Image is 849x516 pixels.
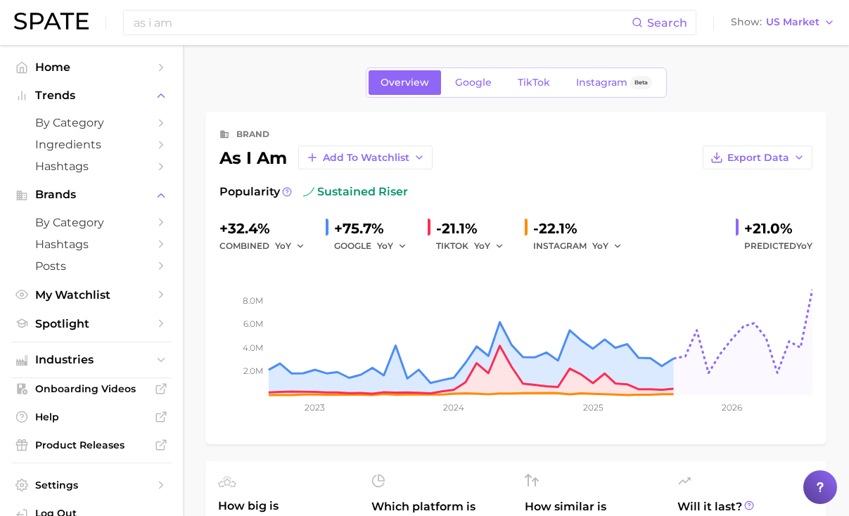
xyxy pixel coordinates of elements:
[303,183,408,200] span: sustained riser
[381,77,429,89] span: Overview
[35,138,148,151] span: Ingredients
[744,238,812,254] span: Predicted
[219,183,280,200] span: Popularity
[11,212,172,233] a: by Category
[11,255,172,277] a: Posts
[443,402,464,413] tspan: 2024
[703,146,812,169] button: Export Data
[303,186,314,198] img: sustained riser
[236,126,269,143] div: brand
[576,77,627,89] span: Instagram
[11,378,172,399] a: Onboarding Videos
[592,238,623,254] button: YoY
[592,240,608,252] span: YoY
[35,238,148,251] span: Hashtags
[275,240,291,252] span: YoY
[219,146,433,169] div: as i am
[436,217,513,240] div: -21.1%
[583,402,604,413] tspan: 2025
[35,216,148,229] span: by Category
[334,238,416,254] div: GOOGLE
[533,238,632,254] div: INSTAGRAM
[506,70,562,95] a: TikTok
[518,77,550,89] span: TikTok
[443,70,504,95] a: Google
[796,240,812,251] span: YoY
[275,238,305,254] button: YoY
[727,152,789,164] span: Export Data
[11,155,172,177] a: Hashtags
[436,238,513,254] div: TIKTOK
[35,188,148,201] span: Brands
[35,439,148,451] span: Product Releases
[377,238,407,254] button: YoY
[35,89,148,102] span: Trends
[35,411,148,423] span: Help
[35,116,148,129] span: by Category
[766,18,819,26] span: US Market
[11,349,172,370] button: Industries
[11,233,172,255] a: Hashtags
[369,70,441,95] a: Overview
[35,479,148,491] span: Settings
[455,77,492,89] span: Google
[11,134,172,155] a: Ingredients
[132,11,632,34] input: Search here for a brand, industry, or ingredient
[11,85,172,106] button: Trends
[11,284,172,306] a: My Watchlist
[35,60,148,74] span: Home
[219,217,314,240] div: +32.4%
[727,13,838,32] button: ShowUS Market
[634,77,648,89] span: Beta
[11,434,172,456] a: Product Releases
[647,16,687,30] span: Search
[377,240,393,252] span: YoY
[474,240,490,252] span: YoY
[334,217,416,240] div: +75.7%
[474,238,504,254] button: YoY
[14,13,89,30] img: SPATE
[35,259,148,273] span: Posts
[11,184,172,205] button: Brands
[731,18,762,26] span: Show
[35,317,148,330] span: Spotlight
[298,146,433,169] button: Add to Watchlist
[11,56,172,78] a: Home
[744,217,812,240] div: +21.0%
[323,152,409,164] span: Add to Watchlist
[35,354,148,366] span: Industries
[305,402,326,413] tspan: 2023
[35,288,148,302] span: My Watchlist
[722,402,742,413] tspan: 2026
[564,70,664,95] a: InstagramBeta
[219,238,314,254] div: combined
[35,382,148,395] span: Onboarding Videos
[11,313,172,335] a: Spotlight
[35,160,148,173] span: Hashtags
[11,112,172,134] a: by Category
[533,217,632,240] div: -22.1%
[11,406,172,427] a: Help
[11,475,172,496] a: Settings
